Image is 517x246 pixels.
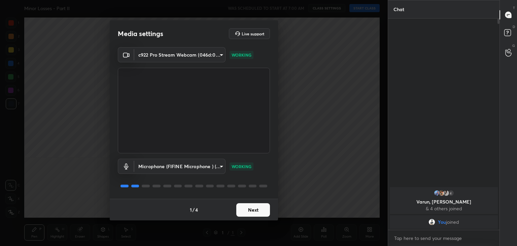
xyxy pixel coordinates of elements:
h4: 4 [195,206,198,213]
h4: 1 [190,206,192,213]
div: c922 Pro Stream Webcam (046d:085c) [134,47,226,62]
p: WORKING [232,163,251,170]
span: You [438,219,446,225]
span: joined [446,219,459,225]
img: 91ee9b6d21d04924b6058f461868569a.jpg [428,219,435,225]
button: Next [236,203,270,217]
p: D [513,24,515,29]
h5: Live support [242,32,264,36]
div: c922 Pro Stream Webcam (046d:085c) [134,159,226,174]
p: T [513,5,515,10]
p: Chat [388,0,410,18]
h2: Media settings [118,29,163,38]
img: 949e29f9862f4caf874f4e4ce80cebf2.88861290_3 [438,190,445,196]
h4: / [193,206,195,213]
p: Varun, [PERSON_NAME] [394,199,494,205]
img: 565004384a6440f9ab5bce376ed87ac6.jpg [443,190,450,196]
div: grid [388,186,499,230]
p: WORKING [232,52,251,58]
p: G [512,43,515,48]
img: ea226f12a5b0463692ecd7766fcaa65c.91307242_3 [434,190,440,196]
div: 4 [448,190,454,196]
p: & 4 others joined [394,206,494,211]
